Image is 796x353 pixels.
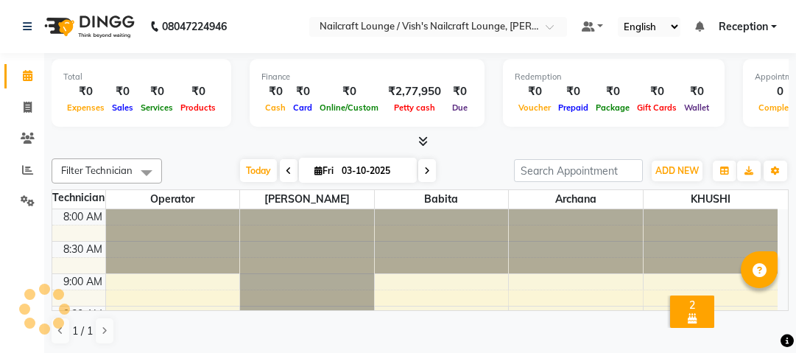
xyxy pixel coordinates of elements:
[60,307,105,322] div: 9:30 AM
[108,83,137,100] div: ₹0
[515,83,554,100] div: ₹0
[289,102,316,113] span: Card
[52,190,105,206] div: Technician
[240,190,374,209] span: [PERSON_NAME]
[63,83,108,100] div: ₹0
[655,165,699,176] span: ADD NEW
[177,102,219,113] span: Products
[108,102,137,113] span: Sales
[734,294,781,338] iframe: chat widget
[61,164,133,176] span: Filter Technician
[633,102,680,113] span: Gift Cards
[63,71,219,83] div: Total
[680,102,713,113] span: Wallet
[448,102,471,113] span: Due
[72,324,93,339] span: 1 / 1
[177,83,219,100] div: ₹0
[60,209,105,225] div: 8:00 AM
[514,159,643,182] input: Search Appointment
[316,102,382,113] span: Online/Custom
[592,102,633,113] span: Package
[261,102,289,113] span: Cash
[137,83,177,100] div: ₹0
[375,190,509,209] span: Babita
[673,298,711,312] div: 2
[644,190,778,209] span: KHUSHI
[719,19,768,35] span: Reception
[633,83,680,100] div: ₹0
[554,83,592,100] div: ₹0
[60,274,105,290] div: 9:00 AM
[38,6,138,47] img: logo
[390,102,439,113] span: Petty cash
[106,190,240,209] span: Operator
[652,161,702,181] button: ADD NEW
[261,71,473,83] div: Finance
[337,160,411,182] input: 2025-10-03
[311,165,337,176] span: Fri
[509,190,643,209] span: Archana
[63,102,108,113] span: Expenses
[680,83,713,100] div: ₹0
[382,83,447,100] div: ₹2,77,950
[162,6,227,47] b: 08047224946
[316,83,382,100] div: ₹0
[515,71,713,83] div: Redemption
[60,242,105,257] div: 8:30 AM
[554,102,592,113] span: Prepaid
[137,102,177,113] span: Services
[289,83,316,100] div: ₹0
[240,159,277,182] span: Today
[261,83,289,100] div: ₹0
[447,83,473,100] div: ₹0
[515,102,554,113] span: Voucher
[592,83,633,100] div: ₹0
